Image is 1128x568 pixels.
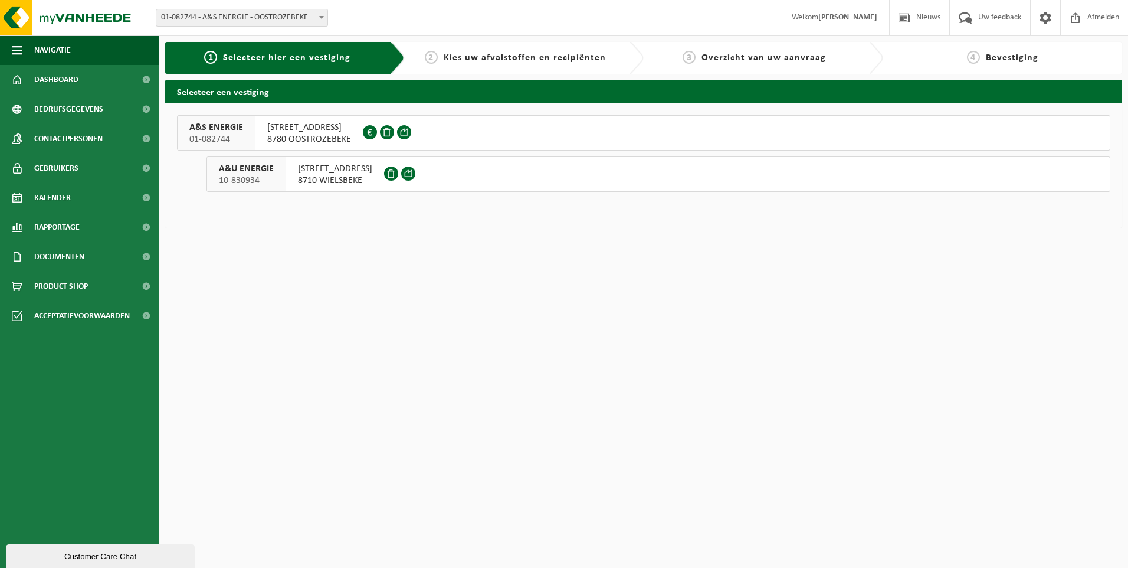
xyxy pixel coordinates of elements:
span: Kies uw afvalstoffen en recipiënten [444,53,606,63]
span: Rapportage [34,213,80,242]
button: A&U ENERGIE 10-830934 [STREET_ADDRESS]8710 WIELSBEKE [206,156,1110,192]
span: Gebruikers [34,154,78,183]
span: A&U ENERGIE [219,163,274,175]
span: Documenten [34,242,84,272]
span: Overzicht van uw aanvraag [701,53,826,63]
span: Selecteer hier een vestiging [223,53,350,63]
span: 01-082744 - A&S ENERGIE - OOSTROZEBEKE [156,9,328,27]
span: 1 [204,51,217,64]
span: Acceptatievoorwaarden [34,301,130,331]
span: 2 [425,51,438,64]
span: 8710 WIELSBEKE [298,175,372,187]
h2: Selecteer een vestiging [165,80,1122,103]
span: 01-082744 - A&S ENERGIE - OOSTROZEBEKE [156,9,327,26]
iframe: chat widget [6,542,197,568]
button: A&S ENERGIE 01-082744 [STREET_ADDRESS]8780 OOSTROZEBEKE [177,115,1110,151]
span: Bedrijfsgegevens [34,94,103,124]
span: Navigatie [34,35,71,65]
span: Dashboard [34,65,78,94]
span: Contactpersonen [34,124,103,154]
span: 10-830934 [219,175,274,187]
span: Product Shop [34,272,88,301]
span: 01-082744 [189,133,243,145]
span: Kalender [34,183,71,213]
strong: [PERSON_NAME] [818,13,877,22]
span: Bevestiging [986,53,1038,63]
span: [STREET_ADDRESS] [298,163,372,175]
span: A&S ENERGIE [189,122,243,133]
span: [STREET_ADDRESS] [267,122,351,133]
span: 8780 OOSTROZEBEKE [267,133,351,145]
span: 4 [967,51,980,64]
span: 3 [683,51,696,64]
